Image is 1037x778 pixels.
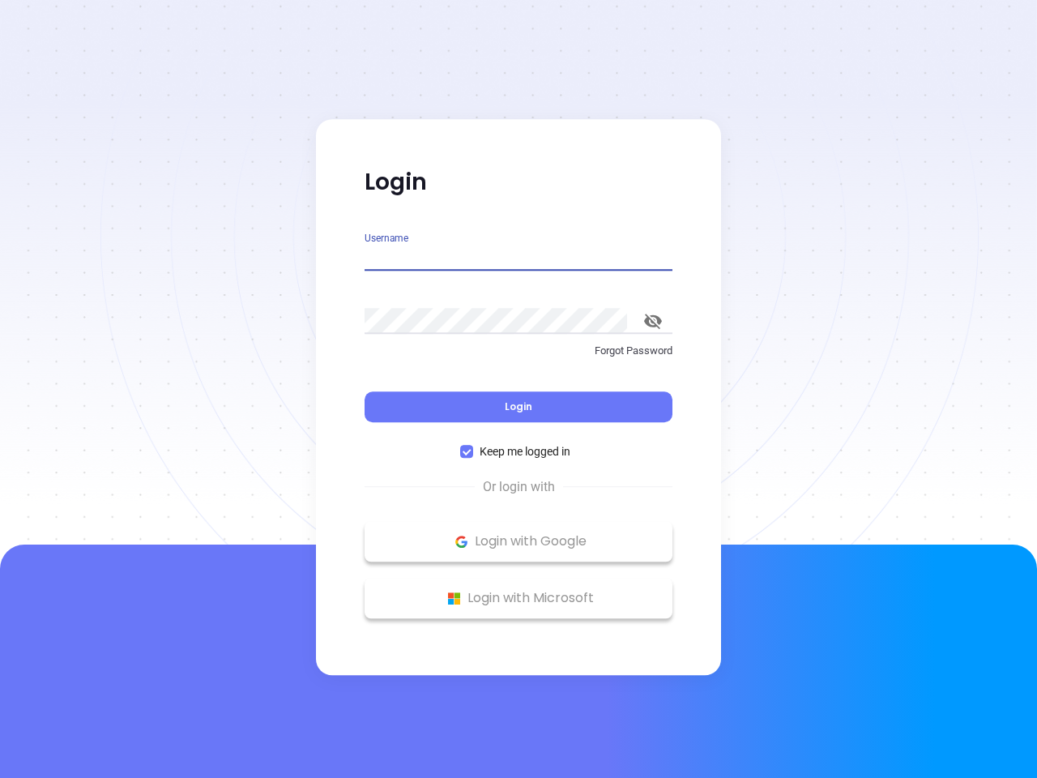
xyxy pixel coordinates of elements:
[365,233,408,243] label: Username
[365,343,672,372] a: Forgot Password
[634,301,672,340] button: toggle password visibility
[444,588,464,609] img: Microsoft Logo
[505,400,532,413] span: Login
[365,343,672,359] p: Forgot Password
[473,442,577,460] span: Keep me logged in
[365,578,672,618] button: Microsoft Logo Login with Microsoft
[475,477,563,497] span: Or login with
[365,521,672,562] button: Google Logo Login with Google
[373,529,664,554] p: Login with Google
[373,586,664,610] p: Login with Microsoft
[451,532,472,552] img: Google Logo
[365,391,672,422] button: Login
[365,168,672,197] p: Login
